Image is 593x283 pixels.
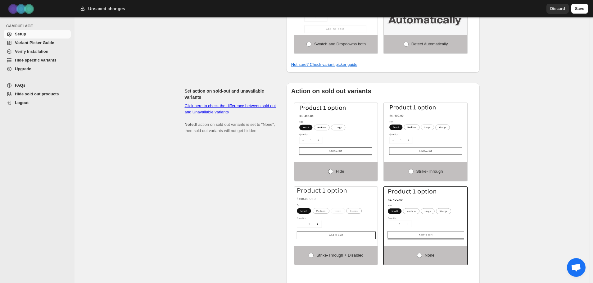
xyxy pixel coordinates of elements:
a: FAQs [4,81,71,90]
a: Upgrade [4,65,71,73]
span: Hide specific variants [15,58,57,62]
span: Logout [15,100,29,105]
a: Hide specific variants [4,56,71,65]
a: Verify Installation [4,47,71,56]
span: Hide sold out products [15,92,59,96]
span: Variant Picker Guide [15,40,54,45]
span: If action on sold out variants is set to "None", then sold out variants will not get hidden [185,103,276,133]
div: Open chat [567,258,586,277]
button: Save [571,4,588,14]
span: Verify Installation [15,49,48,54]
span: Strike-through [416,169,443,174]
span: Strike-through + Disabled [316,253,363,258]
a: Setup [4,30,71,39]
h2: Unsaved changes [88,6,125,12]
button: Discard [546,4,569,14]
h2: Set action on sold-out and unavailable variants [185,88,276,100]
a: Logout [4,98,71,107]
img: Strike-through + Disabled [294,187,378,240]
span: Discard [550,6,565,12]
span: Detect Automatically [411,42,448,46]
span: Swatch and Dropdowns both [314,42,366,46]
span: Setup [15,32,26,36]
a: Hide sold out products [4,90,71,98]
span: Upgrade [15,66,31,71]
span: Hide [336,169,344,174]
img: None [384,187,467,240]
a: Variant Picker Guide [4,39,71,47]
b: Note: [185,122,195,127]
b: Action on sold out variants [291,88,371,94]
img: Hide [294,103,378,156]
span: CAMOUFLAGE [6,24,71,29]
span: FAQs [15,83,25,88]
span: None [425,253,434,258]
span: Save [575,6,584,12]
a: Not sure? Check variant picker guide [291,62,357,67]
img: Strike-through [384,103,467,156]
a: Click here to check the difference between sold out and Unavailable variants [185,103,276,114]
